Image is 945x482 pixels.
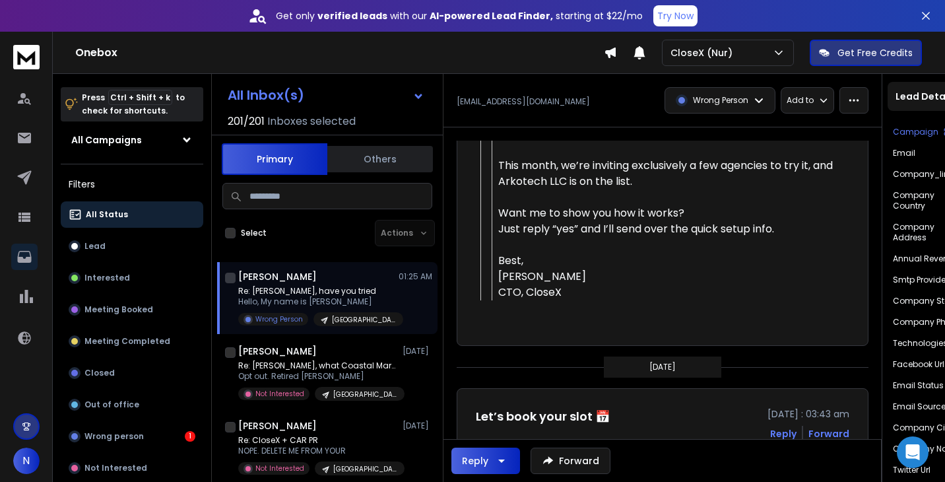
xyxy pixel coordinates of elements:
[21,34,32,45] img: website_grey.svg
[451,448,520,474] button: Reply
[228,88,304,102] h1: All Inbox(s)
[893,465,930,475] p: Twitter Url
[82,91,185,118] p: Press to check for shortcuts.
[276,9,643,22] p: Get only with our starting at $22/mo
[333,464,397,474] p: [GEOGRAPHIC_DATA]-[US_STATE]-SEO-11-Aug-25
[332,315,395,325] p: [GEOGRAPHIC_DATA]-[US_STATE]-SEO-11-Aug-25
[770,427,797,440] button: Reply
[238,296,397,307] p: Hello, My name is [PERSON_NAME]
[893,380,944,391] p: Email Status
[36,77,46,87] img: tab_domain_overview_orange.svg
[767,407,849,421] p: [DATE] : 03:43 am
[13,448,40,474] button: N
[146,78,222,86] div: Keywords by Traffic
[238,371,397,382] p: Opt out. Retired [PERSON_NAME]
[228,114,265,129] span: 201 / 201
[893,359,944,370] p: Facebook Url
[61,175,203,193] h3: Filters
[317,9,387,22] strong: verified leads
[13,45,40,69] img: logo
[84,368,115,378] p: Closed
[462,454,488,467] div: Reply
[84,241,106,252] p: Lead
[238,446,397,456] p: NOPE. DELETE ME FROM YOUR
[131,77,142,87] img: tab_keywords_by_traffic_grey.svg
[670,46,738,59] p: CloseX (Nur)
[255,389,304,399] p: Not Interested
[403,421,432,431] p: [DATE]
[810,40,922,66] button: Get Free Credits
[61,201,203,228] button: All Status
[893,148,915,158] p: Email
[86,209,128,220] p: All Status
[238,361,397,371] p: Re: [PERSON_NAME], what Coastal Marketing
[498,253,839,300] div: Best, [PERSON_NAME] CTO, CloseX
[255,314,303,324] p: Wrong Person
[50,78,118,86] div: Domain Overview
[61,265,203,291] button: Interested
[222,143,327,175] button: Primary
[61,296,203,323] button: Meeting Booked
[75,45,604,61] h1: Onebox
[897,436,929,468] div: Open Intercom Messenger
[217,82,435,108] button: All Inbox(s)
[808,427,849,440] div: Forward
[653,5,698,26] button: Try Now
[238,286,397,296] p: Re: [PERSON_NAME], have you tried
[255,464,304,473] p: Not Interested
[531,448,610,474] button: Forward
[21,21,32,32] img: logo_orange.svg
[84,463,147,473] p: Not Interested
[61,423,203,450] button: Wrong person1
[84,431,144,442] p: Wrong person
[61,360,203,386] button: Closed
[238,345,317,358] h1: [PERSON_NAME]
[108,90,172,105] span: Ctrl + Shift + k
[403,346,432,357] p: [DATE]
[498,205,839,237] div: Want me to show you how it works? Just reply “yes” and I’ll send over the quick setup info.
[238,419,317,432] h1: [PERSON_NAME]
[476,407,610,426] h1: Let’s book your slot 📅
[327,145,433,174] button: Others
[61,328,203,355] button: Meeting Completed
[649,362,676,372] p: [DATE]
[430,9,553,22] strong: AI-powered Lead Finder,
[333,390,397,399] p: [GEOGRAPHIC_DATA]-[US_STATE]-SEO-11-Aug-25
[61,127,203,153] button: All Campaigns
[71,133,142,147] h1: All Campaigns
[84,273,130,283] p: Interested
[84,304,153,315] p: Meeting Booked
[241,228,267,238] label: Select
[693,95,748,106] p: Wrong Person
[267,114,356,129] h3: Inboxes selected
[61,455,203,481] button: Not Interested
[61,392,203,418] button: Out of office
[498,158,839,189] div: This month, we’re inviting exclusively a few agencies to try it, and Arkotech LLC is on the list.
[84,336,170,347] p: Meeting Completed
[893,127,938,137] p: Campaign
[399,271,432,282] p: 01:25 AM
[61,233,203,259] button: Lead
[185,431,195,442] div: 1
[238,270,317,283] h1: [PERSON_NAME]
[37,21,65,32] div: v 4.0.25
[837,46,913,59] p: Get Free Credits
[238,435,397,446] p: Re: CloseX + CAR PR
[84,399,139,410] p: Out of office
[787,95,814,106] p: Add to
[34,34,94,45] div: Domain: [URL]
[657,9,694,22] p: Try Now
[457,96,590,107] p: [EMAIL_ADDRESS][DOMAIN_NAME]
